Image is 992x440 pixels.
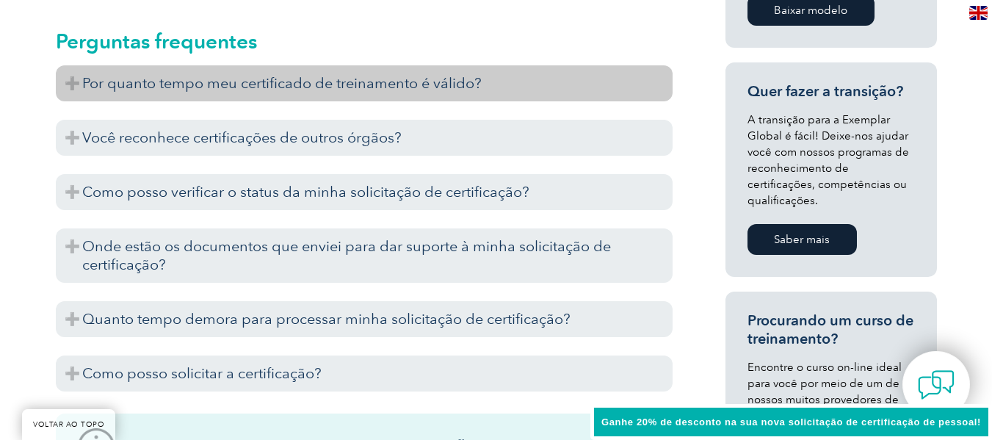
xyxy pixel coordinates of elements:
[601,416,981,428] font: Ganhe 20% de desconto na sua nova solicitação de certificação de pessoal!
[774,233,830,246] font: Saber mais
[969,6,988,20] img: en
[82,310,571,328] font: Quanto tempo demora para processar minha solicitação de certificação?
[82,183,529,201] font: Como posso verificar o status da minha solicitação de certificação?
[82,129,402,146] font: Você reconhece certificações de outros órgãos?
[747,311,913,347] font: Procurando um curso de treinamento?
[82,237,611,273] font: Onde estão os documentos que enviei para dar suporte à minha solicitação de certificação?
[82,74,482,92] font: Por quanto tempo meu certificado de treinamento é válido?
[747,82,903,100] font: Quer fazer a transição?
[918,367,955,403] img: contact-chat.png
[774,4,847,17] font: Baixar modelo
[22,409,115,440] a: VOLTAR AO TOPO
[747,361,902,422] font: Encontre o curso on-line ideal para você por meio de um de nossos muitos provedores de treinament...
[82,364,322,382] font: Como posso solicitar a certificação?
[56,29,257,54] font: Perguntas frequentes
[747,113,909,207] font: A transição para a Exemplar Global é fácil! Deixe-nos ajudar você com nossos programas de reconhe...
[33,420,104,429] font: VOLTAR AO TOPO
[747,224,857,255] a: Saber mais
